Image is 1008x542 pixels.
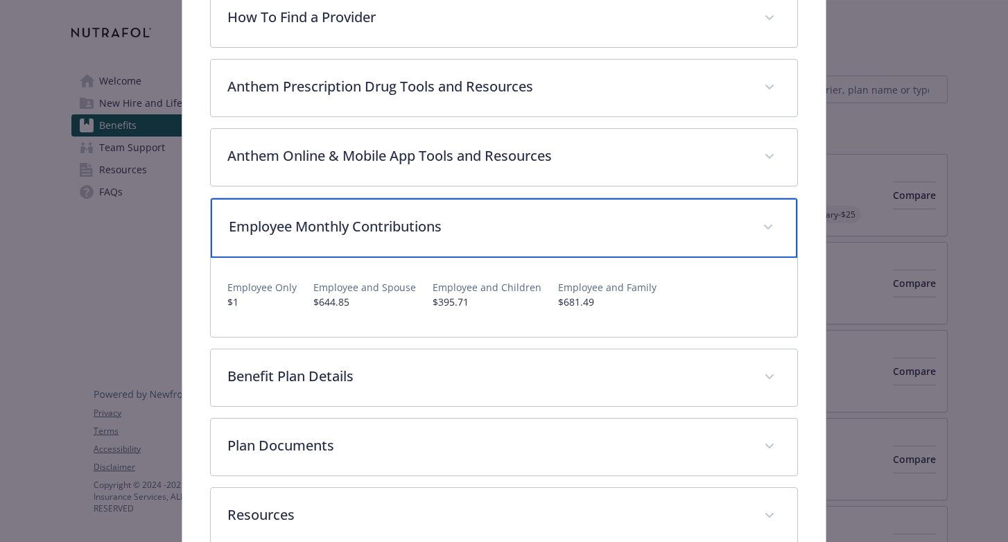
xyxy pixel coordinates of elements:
p: Employee Monthly Contributions [229,216,747,237]
p: Anthem Prescription Drug Tools and Resources [227,76,748,97]
p: Employee Only [227,280,297,295]
div: Employee Monthly Contributions [211,258,798,337]
div: Plan Documents [211,419,798,475]
p: Employee and Spouse [313,280,416,295]
div: Anthem Online & Mobile App Tools and Resources [211,129,798,186]
p: $1 [227,295,297,309]
p: Plan Documents [227,435,748,456]
p: Employee and Children [433,280,541,295]
p: How To Find a Provider [227,7,748,28]
p: Employee and Family [558,280,657,295]
p: Benefit Plan Details [227,366,748,387]
div: Employee Monthly Contributions [211,198,798,258]
div: Benefit Plan Details [211,349,798,406]
p: $644.85 [313,295,416,309]
p: $681.49 [558,295,657,309]
div: Anthem Prescription Drug Tools and Resources [211,60,798,116]
p: $395.71 [433,295,541,309]
p: Resources [227,505,748,525]
p: Anthem Online & Mobile App Tools and Resources [227,146,748,166]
